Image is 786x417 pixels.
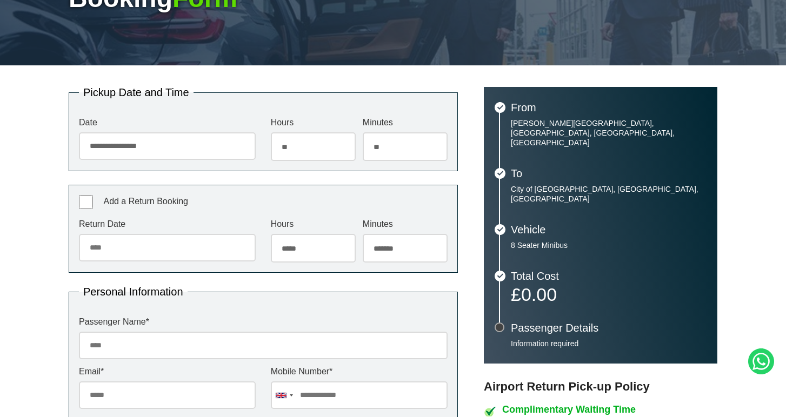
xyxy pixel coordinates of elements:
h3: Total Cost [511,271,707,281]
label: Email [79,367,256,376]
legend: Pickup Date and Time [79,87,194,98]
label: Minutes [363,118,448,127]
label: Return Date [79,220,256,228]
legend: Personal Information [79,286,188,297]
p: City of [GEOGRAPHIC_DATA], [GEOGRAPHIC_DATA], [GEOGRAPHIC_DATA] [511,184,707,204]
p: £ [511,287,707,302]
label: Hours [271,220,356,228]
span: 0.00 [521,284,557,305]
div: United Kingdom: +44 [271,382,296,408]
p: [PERSON_NAME][GEOGRAPHIC_DATA], [GEOGRAPHIC_DATA], [GEOGRAPHIC_DATA], [GEOGRAPHIC_DATA] [511,118,707,147]
label: Date [79,118,256,127]
span: Add a Return Booking [103,197,188,206]
input: Add a Return Booking [79,195,93,209]
label: Hours [271,118,356,127]
h4: Complimentary Waiting Time [502,405,717,414]
h3: From [511,102,707,113]
h3: Passenger Details [511,322,707,333]
p: Information required [511,339,707,348]
h3: To [511,168,707,179]
label: Passenger Name [79,318,448,326]
h3: Vehicle [511,224,707,235]
label: Minutes [363,220,448,228]
h3: Airport Return Pick-up Policy [484,380,717,394]
p: 8 Seater Minibus [511,240,707,250]
label: Mobile Number [271,367,448,376]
